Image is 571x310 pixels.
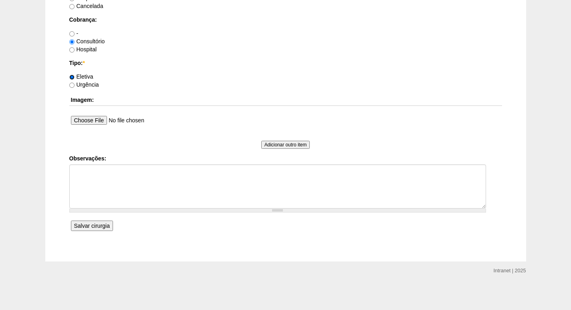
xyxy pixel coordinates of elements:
[69,75,75,80] input: Eletiva
[69,73,93,80] label: Eletiva
[69,31,75,36] input: -
[69,4,75,9] input: Cancelada
[69,81,99,88] label: Urgência
[494,267,526,275] div: Intranet | 2025
[69,3,103,9] label: Cancelada
[69,154,502,162] label: Observações:
[83,60,85,66] span: Este campo é obrigatório.
[69,47,75,53] input: Hospital
[71,221,113,231] input: Salvar cirurgia
[261,141,310,149] input: Adicionar outro item
[69,30,79,36] label: -
[69,39,75,45] input: Consultório
[69,83,75,88] input: Urgência
[69,46,97,53] label: Hospital
[69,38,105,45] label: Consultório
[69,94,502,106] th: Imagem:
[69,16,502,24] label: Cobrança:
[69,59,502,67] label: Tipo:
